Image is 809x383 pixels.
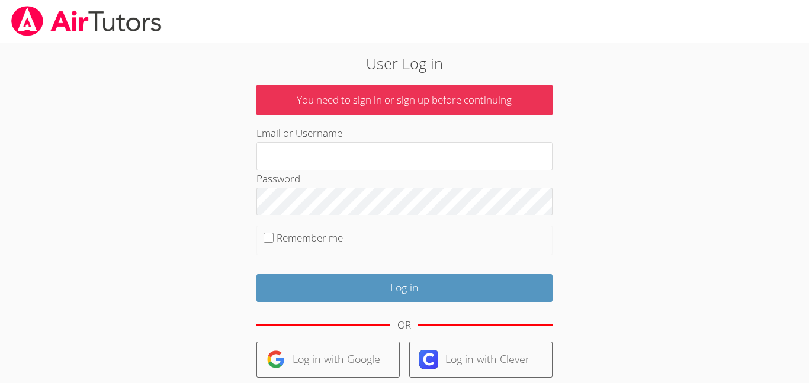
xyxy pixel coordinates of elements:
[256,172,300,185] label: Password
[267,350,285,369] img: google-logo-50288ca7cdecda66e5e0955fdab243c47b7ad437acaf1139b6f446037453330a.svg
[419,350,438,369] img: clever-logo-6eab21bc6e7a338710f1a6ff85c0baf02591cd810cc4098c63d3a4b26e2feb20.svg
[256,342,400,378] a: Log in with Google
[186,52,623,75] h2: User Log in
[256,274,553,302] input: Log in
[256,126,342,140] label: Email or Username
[409,342,553,378] a: Log in with Clever
[277,231,343,244] label: Remember me
[256,85,553,116] p: You need to sign in or sign up before continuing
[10,6,163,36] img: airtutors_banner-c4298cdbf04f3fff15de1276eac7730deb9818008684d7c2e4769d2f7ddbe033.png
[397,317,411,334] div: OR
